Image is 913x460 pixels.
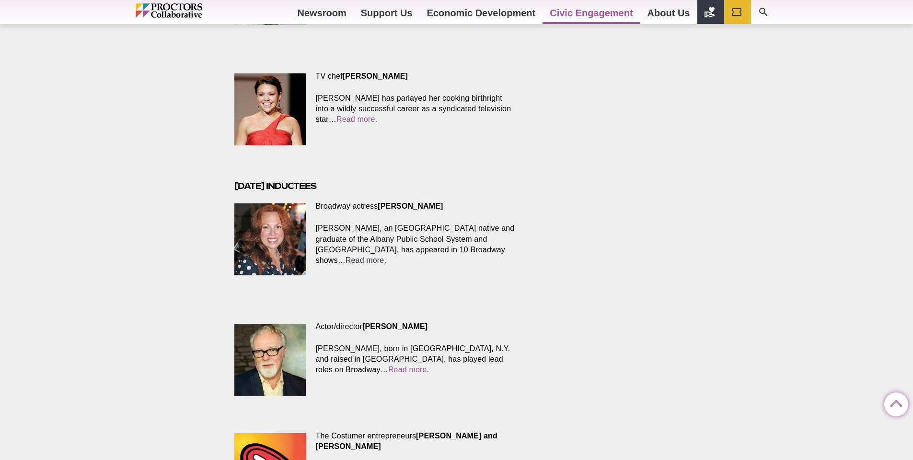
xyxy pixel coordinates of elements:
[234,93,516,125] p: [PERSON_NAME] has parlayed her cooking birthright into a wildly successful career as a syndicated...
[336,115,375,123] a: Read more
[234,71,516,82] p: TV chef
[378,202,443,210] strong: [PERSON_NAME]
[884,393,903,412] a: Back to Top
[343,72,408,80] strong: [PERSON_NAME]
[388,366,427,374] a: Read more
[234,201,516,212] p: Broadway actress
[362,322,428,330] strong: [PERSON_NAME]
[234,343,516,375] p: [PERSON_NAME], born in [GEOGRAPHIC_DATA], N.Y. and raised in [GEOGRAPHIC_DATA], has played lead r...
[234,181,316,191] strong: [DATE] inductees
[136,3,243,18] img: Proctors logo
[346,256,384,264] a: Read more
[234,223,516,265] p: [PERSON_NAME], an [GEOGRAPHIC_DATA] native and graduate of the Albany Public School System and [G...
[234,321,516,332] p: Actor/director
[234,431,516,452] p: The Costumer entrepreneurs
